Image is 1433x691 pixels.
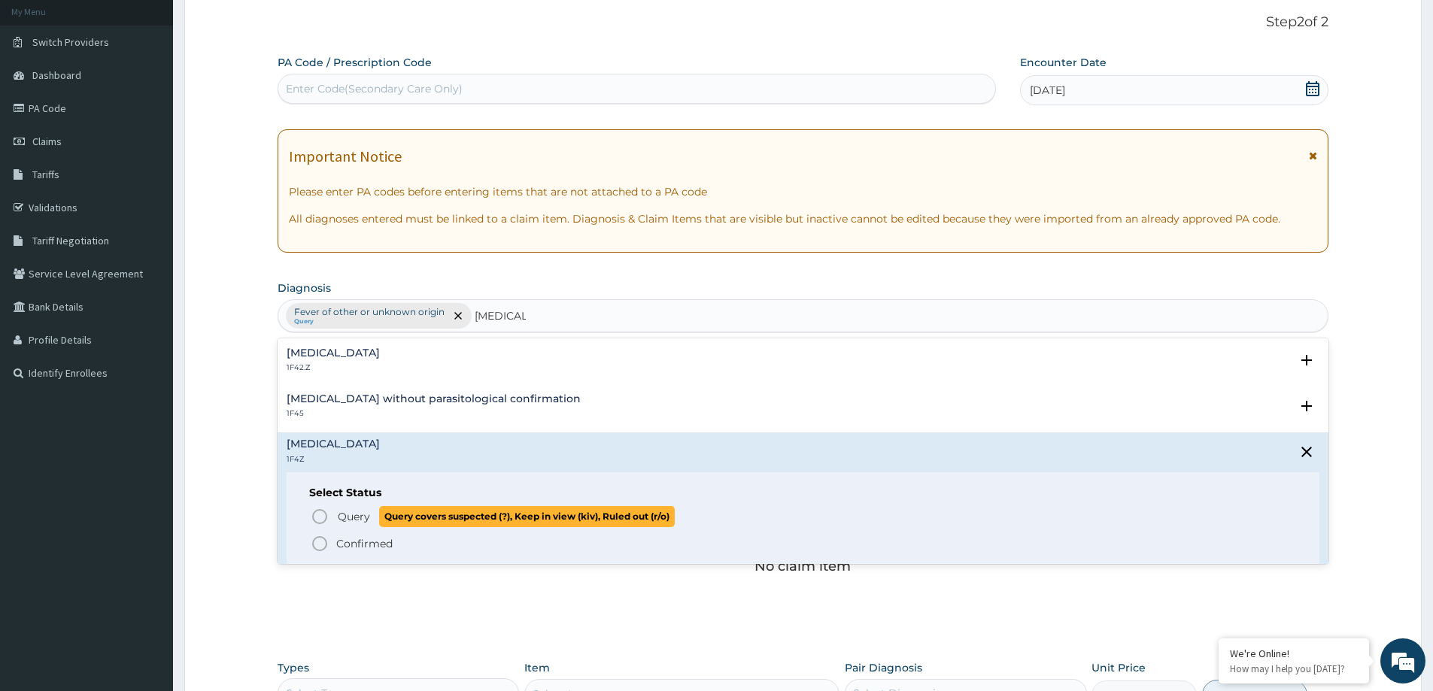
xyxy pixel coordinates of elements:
[1230,662,1358,675] p: How may I help you today?
[287,393,581,405] h4: [MEDICAL_DATA] without parasitological confirmation
[289,148,402,165] h1: Important Notice
[1298,351,1316,369] i: open select status
[278,14,1328,31] p: Step 2 of 2
[845,660,922,675] label: Pair Diagnosis
[32,35,109,49] span: Switch Providers
[311,535,329,553] i: status option filled
[309,487,1297,499] h6: Select Status
[336,536,393,551] p: Confirmed
[1230,647,1358,660] div: We're Online!
[294,306,445,318] p: Fever of other or unknown origin
[1298,443,1316,461] i: close select status
[287,408,581,419] p: 1F45
[451,309,465,323] span: remove selection option
[287,362,380,373] p: 1F42.Z
[289,184,1317,199] p: Please enter PA codes before entering items that are not attached to a PA code
[32,234,109,247] span: Tariff Negotiation
[247,8,283,44] div: Minimize live chat window
[287,347,380,359] h4: [MEDICAL_DATA]
[379,506,675,526] span: Query covers suspected (?), Keep in view (kiv), Ruled out (r/o)
[524,660,550,675] label: Item
[278,662,309,674] label: Types
[1020,55,1107,70] label: Encounter Date
[289,211,1317,226] p: All diagnoses entered must be linked to a claim item. Diagnosis & Claim Items that are visible bu...
[78,84,253,104] div: Chat with us now
[294,318,445,326] small: Query
[286,81,463,96] div: Enter Code(Secondary Care Only)
[278,280,331,295] label: Diagnosis
[287,454,380,465] p: 1F4Z
[28,75,61,113] img: d_794563401_company_1708531726252_794563401
[1298,397,1316,415] i: open select status
[278,55,432,70] label: PA Code / Prescription Code
[32,168,59,181] span: Tariffs
[32,68,81,82] span: Dashboard
[1030,83,1065,98] span: [DATE]
[87,189,208,341] span: We're online!
[338,509,370,524] span: Query
[287,438,380,450] h4: [MEDICAL_DATA]
[8,411,287,463] textarea: Type your message and hit 'Enter'
[311,508,329,526] i: status option query
[754,559,851,574] p: No claim item
[32,135,62,148] span: Claims
[1091,660,1146,675] label: Unit Price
